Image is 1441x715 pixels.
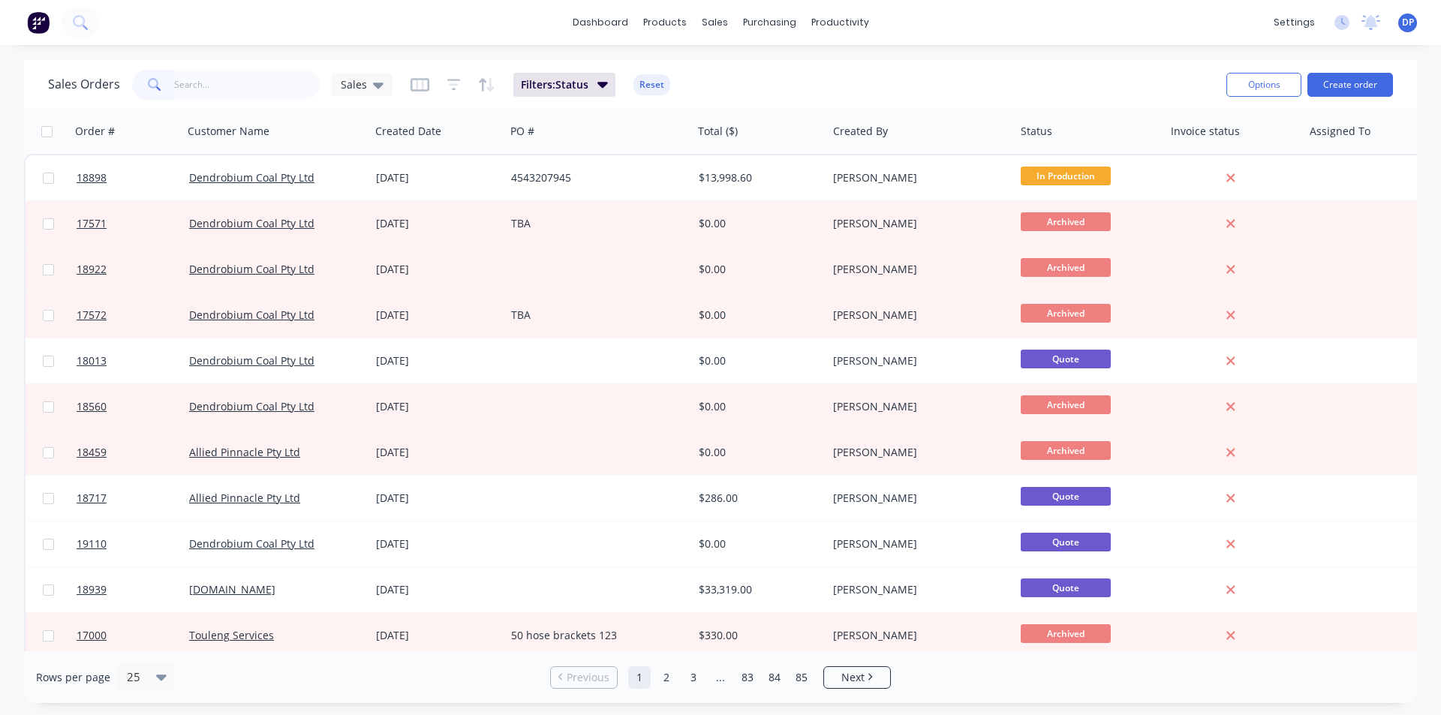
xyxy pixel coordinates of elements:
[77,155,189,200] a: 18898
[1171,124,1240,139] div: Invoice status
[1021,124,1052,139] div: Status
[1021,212,1111,231] span: Archived
[376,536,499,551] div: [DATE]
[77,170,107,185] span: 18898
[736,11,804,34] div: purchasing
[77,430,189,475] a: 18459
[694,11,736,34] div: sales
[699,628,816,643] div: $330.00
[376,216,499,231] div: [DATE]
[699,445,816,460] div: $0.00
[77,582,107,597] span: 18939
[1021,304,1111,323] span: Archived
[544,666,897,689] ul: Pagination
[188,124,269,139] div: Customer Name
[699,216,816,231] div: $0.00
[77,399,107,414] span: 18560
[77,338,189,383] a: 18013
[521,77,588,92] span: Filters: Status
[77,201,189,246] a: 17571
[77,445,107,460] span: 18459
[1021,624,1111,643] span: Archived
[75,124,115,139] div: Order #
[189,353,314,368] a: Dendrobium Coal Pty Ltd
[790,666,813,689] a: Page 85
[376,353,499,368] div: [DATE]
[376,491,499,506] div: [DATE]
[1310,124,1370,139] div: Assigned To
[174,70,320,100] input: Search...
[48,77,120,92] h1: Sales Orders
[189,445,300,459] a: Allied Pinnacle Pty Ltd
[511,628,678,643] div: 50 hose brackets 123
[833,536,1000,551] div: [PERSON_NAME]
[77,353,107,368] span: 18013
[189,628,274,642] a: Touleng Services
[1226,73,1301,97] button: Options
[699,353,816,368] div: $0.00
[1021,441,1111,460] span: Archived
[804,11,877,34] div: productivity
[633,74,670,95] button: Reset
[189,536,314,551] a: Dendrobium Coal Pty Ltd
[551,670,617,685] a: Previous page
[375,124,441,139] div: Created Date
[376,399,499,414] div: [DATE]
[833,628,1000,643] div: [PERSON_NAME]
[567,670,609,685] span: Previous
[833,582,1000,597] div: [PERSON_NAME]
[1021,533,1111,551] span: Quote
[77,521,189,566] a: 19110
[709,666,732,689] a: Jump forward
[699,582,816,597] div: $33,319.00
[1021,487,1111,506] span: Quote
[682,666,705,689] a: Page 3
[833,353,1000,368] div: [PERSON_NAME]
[699,491,816,506] div: $286.00
[824,670,890,685] a: Next page
[27,11,50,34] img: Factory
[833,216,1000,231] div: [PERSON_NAME]
[189,491,300,505] a: Allied Pinnacle Pty Ltd
[1021,167,1111,185] span: In Production
[1266,11,1322,34] div: settings
[77,216,107,231] span: 17571
[189,170,314,185] a: Dendrobium Coal Pty Ltd
[1402,16,1414,29] span: DP
[510,124,534,139] div: PO #
[511,308,678,323] div: TBA
[341,77,367,92] span: Sales
[628,666,651,689] a: Page 1 is your current page
[833,308,1000,323] div: [PERSON_NAME]
[376,262,499,277] div: [DATE]
[1021,578,1111,597] span: Quote
[699,399,816,414] div: $0.00
[77,567,189,612] a: 18939
[77,628,107,643] span: 17000
[376,582,499,597] div: [DATE]
[36,670,110,685] span: Rows per page
[77,476,189,521] a: 18717
[833,262,1000,277] div: [PERSON_NAME]
[376,628,499,643] div: [DATE]
[376,170,499,185] div: [DATE]
[841,670,865,685] span: Next
[77,384,189,429] a: 18560
[833,491,1000,506] div: [PERSON_NAME]
[699,308,816,323] div: $0.00
[763,666,786,689] a: Page 84
[636,11,694,34] div: products
[699,536,816,551] div: $0.00
[376,308,499,323] div: [DATE]
[189,216,314,230] a: Dendrobium Coal Pty Ltd
[513,73,615,97] button: Filters:Status
[736,666,759,689] a: Page 83
[77,293,189,338] a: 17572
[77,247,189,292] a: 18922
[1307,73,1393,97] button: Create order
[189,262,314,276] a: Dendrobium Coal Pty Ltd
[833,170,1000,185] div: [PERSON_NAME]
[511,216,678,231] div: TBA
[565,11,636,34] a: dashboard
[511,170,678,185] div: 4543207945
